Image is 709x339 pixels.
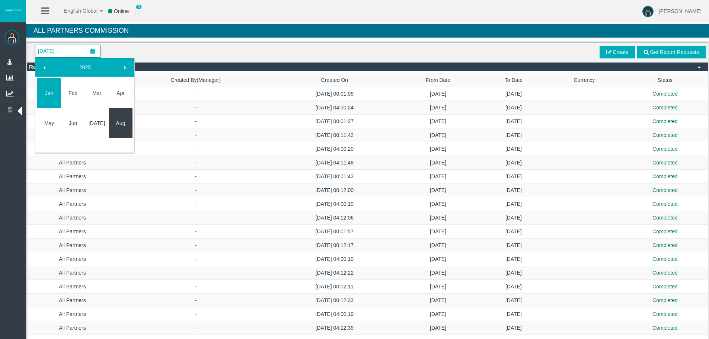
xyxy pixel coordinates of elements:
span: 0 [136,4,142,9]
td: [DATE] [480,252,547,266]
td: [DATE] [396,115,480,128]
td: [DATE] [396,294,480,307]
td: Completed [622,321,708,335]
td: [DATE] [480,294,547,307]
td: From Date [396,73,480,87]
td: [DATE] [396,197,480,211]
td: All Partners [27,142,118,156]
td: - [118,142,274,156]
td: Completed [622,307,708,321]
td: Completed [622,266,708,280]
td: [DATE] [396,142,480,156]
td: [DATE] 04:00:24 [274,101,396,115]
td: - [118,115,274,128]
td: Created By(Manager) [118,73,274,87]
span: English Global [54,8,98,14]
td: [DATE] [396,101,480,115]
span: [PERSON_NAME] [659,8,702,14]
td: [DATE] [396,266,480,280]
td: Completed [622,142,708,156]
td: [DATE] [480,142,547,156]
h4: All Partners Commission [26,24,709,38]
a: 2025 [53,61,117,74]
td: All Partners [27,101,118,115]
td: All Partners [27,225,118,239]
td: [DATE] [480,101,547,115]
td: Current focused date is Wednesday, January 01, 2025 [37,78,61,108]
td: All Partners [27,128,118,142]
td: All Partners [27,321,118,335]
td: Partner [27,73,118,87]
img: logo.svg [4,9,22,12]
td: All Partners [27,170,118,183]
td: [DATE] [396,183,480,197]
td: Completed [622,183,708,197]
td: - [118,183,274,197]
td: [DATE] [396,280,480,294]
td: [DATE] 04:00:20 [274,142,396,156]
td: All Partners [27,239,118,252]
a: [DATE] [85,116,109,130]
span: [DATE] [36,46,57,56]
td: Completed [622,170,708,183]
td: [DATE] [480,321,547,335]
td: To Date [480,73,547,87]
td: [DATE] [396,239,480,252]
td: [DATE] [396,321,480,335]
a: Jan [37,86,61,100]
a: Feb [61,86,85,100]
td: Completed [622,280,708,294]
td: All Partners [27,197,118,211]
td: All Partners [27,115,118,128]
td: All Partners [27,266,118,280]
td: [DATE] [480,225,547,239]
td: All Partners [27,294,118,307]
td: Completed [622,294,708,307]
td: [DATE] 04:00:19 [274,197,396,211]
td: Completed [622,211,708,225]
td: - [118,239,274,252]
span: Get Report Requests [650,49,699,55]
td: [DATE] 00:12:00 [274,183,396,197]
td: - [118,170,274,183]
td: [DATE] [480,183,547,197]
a: Mar [85,86,109,100]
td: [DATE] [480,197,547,211]
td: [DATE] 04:00:19 [274,252,396,266]
td: [DATE] 00:01:27 [274,115,396,128]
td: All Partners [27,156,118,170]
td: - [118,294,274,307]
td: Currency [547,73,622,87]
td: [DATE] 04:12:39 [274,321,396,335]
td: [DATE] [480,170,547,183]
td: - [118,252,274,266]
td: All Partners [27,280,118,294]
td: [DATE] 04:11:48 [274,156,396,170]
td: Completed [622,115,708,128]
td: Completed [622,225,708,239]
td: [DATE] [396,225,480,239]
td: [DATE] 04:12:06 [274,211,396,225]
td: All Partners [27,252,118,266]
td: Completed [622,128,708,142]
td: [DATE] 00:01:43 [274,170,396,183]
a: Jun [61,116,85,130]
td: [DATE] [396,211,480,225]
img: user_small.png [134,8,140,15]
td: Created On [274,73,396,87]
td: Status [622,73,708,87]
td: - [118,101,274,115]
td: All Partners [27,87,118,101]
td: [DATE] [396,128,480,142]
a: Apr [109,86,132,100]
td: [DATE] [480,307,547,321]
td: - [118,156,274,170]
td: [DATE] [480,115,547,128]
td: - [118,225,274,239]
td: [DATE] 04:00:19 [274,307,396,321]
td: [DATE] [480,87,547,101]
td: [DATE] [480,266,547,280]
span: Report Requests [29,64,74,70]
td: [DATE] [396,252,480,266]
td: Completed [622,101,708,115]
